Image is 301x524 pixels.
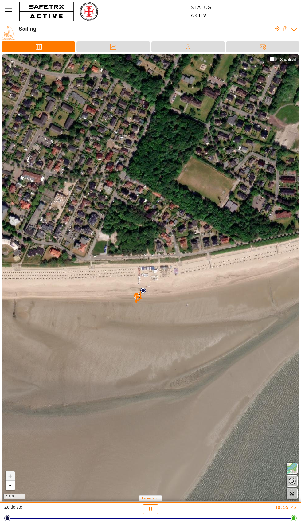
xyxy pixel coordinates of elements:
div: Zeitleiste [4,504,101,514]
img: RescueLogo.png [79,2,99,22]
div: Suchlicht [267,54,296,64]
div: 50 m [3,494,25,499]
div: Nachrichten [226,41,299,52]
div: Suchlicht [280,57,296,62]
div: Status [191,5,212,10]
span: Legende [142,497,154,500]
div: Aktiv [191,13,212,18]
a: Zoom out [6,481,15,490]
img: PathStart.svg [140,288,146,293]
img: SAILING.svg [2,26,16,40]
div: Karte [2,41,75,52]
div: 10:55:42 [200,504,297,510]
div: Sailing [19,26,275,32]
a: Zoom in [6,471,15,481]
div: Timeline [151,41,225,52]
div: Daten [76,41,150,52]
img: PathDirectionCurrent.svg [134,293,140,299]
